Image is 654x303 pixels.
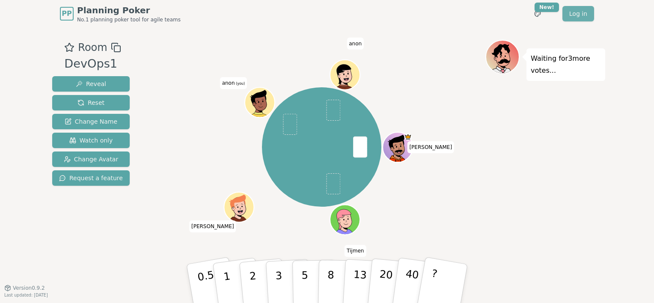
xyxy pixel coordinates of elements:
span: Last updated: [DATE] [4,293,48,297]
span: Reset [77,98,104,107]
span: (you) [235,82,245,86]
span: Click to change your name [345,245,366,257]
a: Log in [562,6,594,21]
span: No.1 planning poker tool for agile teams [77,16,181,23]
span: Version 0.9.2 [13,285,45,291]
span: Change Avatar [64,155,119,163]
button: Watch only [52,133,130,148]
span: Srikanth is the host [404,133,412,141]
p: Waiting for 3 more votes... [531,53,601,77]
span: Change Name [65,117,117,126]
span: Reveal [76,80,106,88]
div: DevOps1 [64,55,121,73]
button: New! [530,6,545,21]
span: Request a feature [59,174,123,182]
span: Planning Poker [77,4,181,16]
span: PP [62,9,71,19]
a: PPPlanning PokerNo.1 planning poker tool for agile teams [60,4,181,23]
button: Click to change your avatar [246,88,274,116]
button: Reveal [52,76,130,92]
span: Click to change your name [407,141,454,153]
button: Add as favourite [64,40,74,55]
button: Version0.9.2 [4,285,45,291]
span: Click to change your name [189,220,236,232]
button: Request a feature [52,170,130,186]
div: New! [535,3,559,12]
span: Click to change your name [220,77,247,89]
button: Change Name [52,114,130,129]
button: Reset [52,95,130,110]
span: Watch only [69,136,113,145]
span: Room [78,40,107,55]
button: Change Avatar [52,151,130,167]
span: Click to change your name [347,37,364,49]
